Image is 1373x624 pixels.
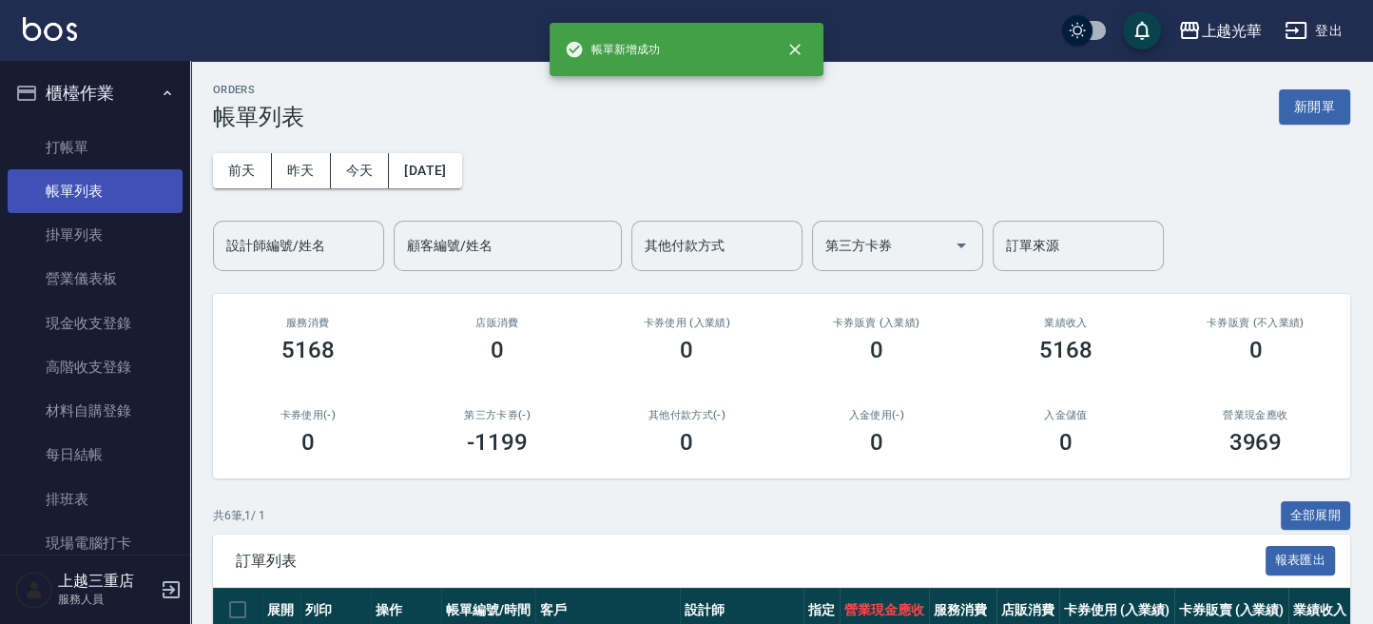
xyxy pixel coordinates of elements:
a: 排班表 [8,478,183,521]
h3: 0 [680,337,693,363]
h5: 上越三重店 [58,572,155,591]
h2: 營業現金應收 [1184,409,1327,421]
h3: 0 [680,429,693,456]
button: 登出 [1277,13,1350,49]
h3: 帳單列表 [213,104,304,130]
a: 掛單列表 [8,213,183,257]
h2: 第三方卡券(-) [425,409,569,421]
p: 共 6 筆, 1 / 1 [213,507,265,524]
a: 高階收支登錄 [8,345,183,389]
h3: 0 [491,337,504,363]
button: Open [946,230,977,261]
h2: 入金使用(-) [804,409,948,421]
span: 帳單新增成功 [565,40,660,59]
img: Person [15,571,53,609]
a: 帳單列表 [8,169,183,213]
h3: 0 [1248,337,1262,363]
h3: 0 [870,337,883,363]
h2: 卡券使用(-) [236,409,379,421]
h3: 5168 [1039,337,1093,363]
h2: 店販消費 [425,317,569,329]
h3: 服務消費 [236,317,379,329]
h3: 0 [870,429,883,456]
a: 報表匯出 [1266,551,1336,569]
a: 新開單 [1279,97,1350,115]
div: 上越光華 [1201,19,1262,43]
h2: ORDERS [213,84,304,96]
button: 上越光華 [1170,11,1269,50]
h2: 卡券販賣 (不入業績) [1184,317,1327,329]
a: 營業儀表板 [8,257,183,301]
h2: 其他付款方式(-) [615,409,759,421]
button: 報表匯出 [1266,546,1336,575]
h2: 入金儲值 [994,409,1137,421]
h3: 0 [1059,429,1073,456]
button: 今天 [331,153,390,188]
button: 昨天 [272,153,331,188]
h3: 3969 [1228,429,1282,456]
img: Logo [23,17,77,41]
button: [DATE] [389,153,461,188]
a: 材料自購登錄 [8,389,183,433]
h2: 卡券使用 (入業績) [615,317,759,329]
h3: 0 [301,429,315,456]
button: save [1123,11,1161,49]
button: 前天 [213,153,272,188]
a: 現場電腦打卡 [8,521,183,565]
button: 全部展開 [1281,501,1351,531]
button: 新開單 [1279,89,1350,125]
span: 訂單列表 [236,552,1266,571]
a: 每日結帳 [8,433,183,477]
button: 櫃檯作業 [8,68,183,118]
h2: 卡券販賣 (入業績) [804,317,948,329]
button: close [774,29,816,70]
p: 服務人員 [58,591,155,608]
a: 現金收支登錄 [8,302,183,345]
h3: -1199 [467,429,528,456]
h2: 業績收入 [994,317,1137,329]
a: 打帳單 [8,126,183,169]
h3: 5168 [281,337,335,363]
